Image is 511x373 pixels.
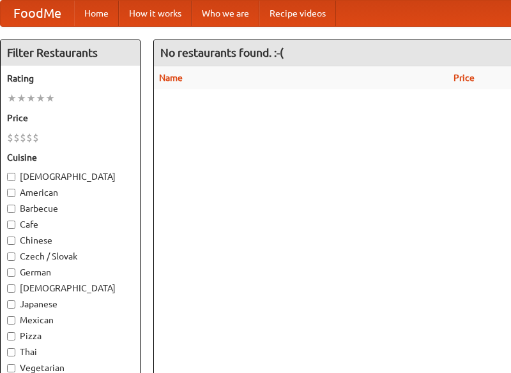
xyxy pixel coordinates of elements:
a: Recipe videos [259,1,336,26]
li: $ [7,131,13,145]
a: Name [159,73,183,83]
h5: Cuisine [7,151,133,164]
a: Home [74,1,119,26]
input: Pizza [7,332,15,340]
h5: Rating [7,72,133,85]
label: Pizza [7,330,133,342]
li: ★ [17,91,26,105]
input: [DEMOGRAPHIC_DATA] [7,284,15,293]
a: Price [454,73,475,83]
h4: Filter Restaurants [1,40,140,66]
label: Mexican [7,314,133,326]
input: Barbecue [7,205,15,213]
li: ★ [7,91,17,105]
input: Vegetarian [7,364,15,372]
label: [DEMOGRAPHIC_DATA] [7,170,133,183]
li: ★ [26,91,36,105]
input: [DEMOGRAPHIC_DATA] [7,173,15,181]
label: German [7,266,133,279]
label: American [7,186,133,199]
a: How it works [119,1,192,26]
label: [DEMOGRAPHIC_DATA] [7,282,133,295]
input: Chinese [7,237,15,245]
a: FoodMe [1,1,74,26]
li: $ [26,131,33,145]
label: Barbecue [7,202,133,215]
input: Cafe [7,221,15,229]
input: German [7,268,15,277]
a: Who we are [192,1,259,26]
input: Thai [7,348,15,356]
input: Japanese [7,300,15,309]
label: Chinese [7,234,133,247]
input: Mexican [7,316,15,325]
li: ★ [36,91,45,105]
h5: Price [7,112,133,124]
li: ★ [45,91,55,105]
label: Thai [7,346,133,358]
label: Japanese [7,298,133,311]
input: American [7,189,15,197]
ng-pluralize: No restaurants found. :-( [160,47,284,59]
label: Cafe [7,218,133,231]
li: $ [33,131,39,145]
input: Czech / Slovak [7,252,15,261]
label: Czech / Slovak [7,250,133,263]
li: $ [20,131,26,145]
li: $ [13,131,20,145]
